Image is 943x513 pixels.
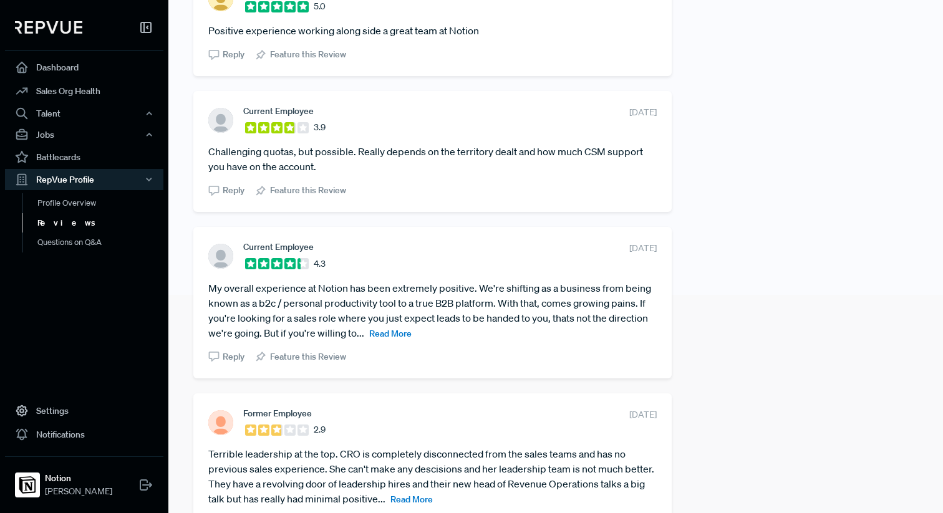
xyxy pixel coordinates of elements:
span: [PERSON_NAME] [45,485,112,498]
span: [DATE] [629,106,657,119]
strong: Notion [45,472,112,485]
span: Read More [390,494,433,505]
a: Notifications [5,423,163,446]
a: Questions on Q&A [22,233,180,252]
span: Reply [223,184,244,197]
span: Feature this Review [270,350,346,363]
article: Terrible leadership at the top. CRO is completely disconnected from the sales teams and has no pr... [208,446,657,506]
a: Sales Org Health [5,79,163,103]
span: 4.3 [314,257,326,271]
article: Positive experience working along side a great team at Notion [208,23,657,38]
span: [DATE] [629,408,657,421]
a: Settings [5,399,163,423]
span: Feature this Review [270,48,346,61]
a: NotionNotion[PERSON_NAME] [5,456,163,503]
button: Jobs [5,124,163,145]
a: Profile Overview [22,193,180,213]
article: My overall experience at Notion has been extremely positive. We're shifting as a business from be... [208,280,657,340]
img: Notion [17,475,37,495]
article: Challenging quotas, but possible. Really depends on the territory dealt and how much CSM support ... [208,144,657,174]
button: Talent [5,103,163,124]
span: Former Employee [243,408,312,418]
span: 3.9 [314,121,326,134]
button: RepVue Profile [5,169,163,190]
span: Reply [223,350,244,363]
span: [DATE] [629,242,657,255]
span: Read More [369,328,412,339]
span: Reply [223,48,244,61]
a: Battlecards [5,145,163,169]
img: RepVue [15,21,82,34]
a: Reviews [22,213,180,233]
span: Feature this Review [270,184,346,197]
span: Current Employee [243,242,314,252]
span: Current Employee [243,106,314,116]
span: 2.9 [314,423,326,436]
a: Dashboard [5,55,163,79]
